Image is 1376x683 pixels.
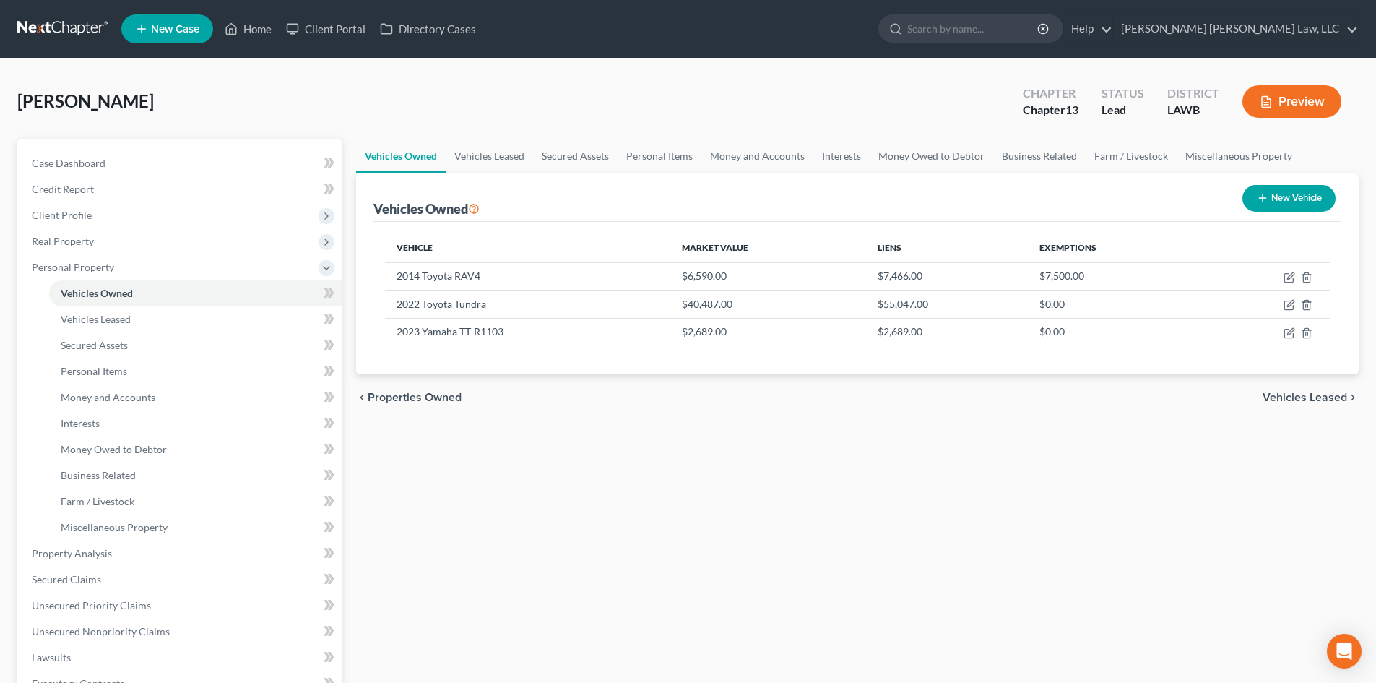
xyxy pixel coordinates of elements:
[670,318,867,345] td: $2,689.00
[20,150,342,176] a: Case Dashboard
[49,280,342,306] a: Vehicles Owned
[61,339,128,351] span: Secured Assets
[61,521,168,533] span: Miscellaneous Property
[49,306,342,332] a: Vehicles Leased
[217,16,279,42] a: Home
[993,139,1086,173] a: Business Related
[32,261,114,273] span: Personal Property
[61,443,167,455] span: Money Owed to Debtor
[1242,85,1341,118] button: Preview
[20,176,342,202] a: Credit Report
[618,139,701,173] a: Personal Items
[20,593,342,619] a: Unsecured Priority Claims
[32,235,94,247] span: Real Property
[49,332,342,358] a: Secured Assets
[32,183,94,195] span: Credit Report
[49,463,342,489] a: Business Related
[1347,392,1359,403] i: chevron_right
[61,469,136,481] span: Business Related
[1086,139,1177,173] a: Farm / Livestock
[20,541,342,567] a: Property Analysis
[1028,262,1203,290] td: $7,500.00
[670,233,867,262] th: Market Value
[20,619,342,645] a: Unsecured Nonpriority Claims
[866,233,1027,262] th: Liens
[670,262,867,290] td: $6,590.00
[279,16,373,42] a: Client Portal
[1064,16,1112,42] a: Help
[670,291,867,318] td: $40,487.00
[20,645,342,671] a: Lawsuits
[446,139,533,173] a: Vehicles Leased
[49,385,342,411] a: Money and Accounts
[385,233,670,262] th: Vehicle
[368,392,462,403] span: Properties Owned
[356,392,462,403] button: chevron_left Properties Owned
[866,262,1027,290] td: $7,466.00
[61,391,155,403] span: Money and Accounts
[32,599,151,611] span: Unsecured Priority Claims
[533,139,618,173] a: Secured Assets
[1065,103,1078,116] span: 13
[1263,392,1347,403] span: Vehicles Leased
[866,291,1027,318] td: $55,047.00
[32,625,170,637] span: Unsecured Nonpriority Claims
[61,365,127,377] span: Personal Items
[61,417,100,429] span: Interests
[356,392,368,403] i: chevron_left
[1167,102,1219,119] div: LAWB
[17,90,154,111] span: [PERSON_NAME]
[701,139,813,173] a: Money and Accounts
[1028,233,1203,262] th: Exemptions
[356,139,446,173] a: Vehicles Owned
[385,262,670,290] td: 2014 Toyota RAV4
[1177,139,1301,173] a: Miscellaneous Property
[1028,291,1203,318] td: $0.00
[1327,634,1362,669] div: Open Intercom Messenger
[151,24,199,35] span: New Case
[20,567,342,593] a: Secured Claims
[866,318,1027,345] td: $2,689.00
[1023,102,1078,119] div: Chapter
[870,139,993,173] a: Money Owed to Debtor
[61,287,133,299] span: Vehicles Owned
[1242,185,1336,212] button: New Vehicle
[49,437,342,463] a: Money Owed to Debtor
[32,573,101,585] span: Secured Claims
[61,495,134,507] span: Farm / Livestock
[1102,102,1144,119] div: Lead
[49,411,342,437] a: Interests
[1167,85,1219,102] div: District
[49,515,342,541] a: Miscellaneous Property
[49,489,342,515] a: Farm / Livestock
[32,547,112,559] span: Property Analysis
[1263,392,1359,403] button: Vehicles Leased chevron_right
[61,313,131,325] span: Vehicles Leased
[1023,85,1078,102] div: Chapter
[385,318,670,345] td: 2023 Yamaha TT-R1103
[32,209,92,221] span: Client Profile
[32,157,105,169] span: Case Dashboard
[1102,85,1144,102] div: Status
[373,200,480,218] div: Vehicles Owned
[385,291,670,318] td: 2022 Toyota Tundra
[373,16,483,42] a: Directory Cases
[813,139,870,173] a: Interests
[32,651,71,663] span: Lawsuits
[907,15,1039,42] input: Search by name...
[49,358,342,385] a: Personal Items
[1028,318,1203,345] td: $0.00
[1114,16,1358,42] a: [PERSON_NAME] [PERSON_NAME] Law, LLC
